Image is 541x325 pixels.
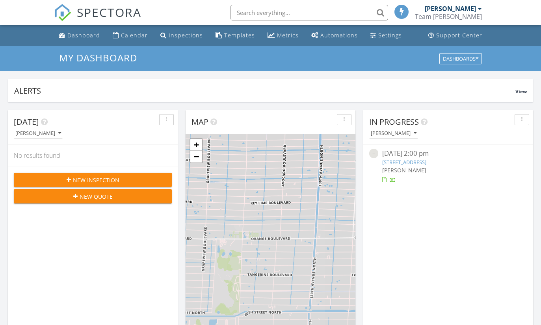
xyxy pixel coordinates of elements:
[191,116,208,127] span: Map
[320,31,358,39] div: Automations
[56,28,103,43] a: Dashboard
[77,4,141,20] span: SPECTORA
[212,28,258,43] a: Templates
[369,149,378,158] img: streetview
[436,31,482,39] div: Support Center
[14,128,63,139] button: [PERSON_NAME]
[231,5,388,20] input: Search everything...
[54,4,71,21] img: The Best Home Inspection Software - Spectora
[157,28,206,43] a: Inspections
[14,189,172,203] button: New Quote
[369,149,527,184] a: [DATE] 2:00 pm [STREET_ADDRESS] [PERSON_NAME]
[169,31,203,39] div: Inspections
[80,192,113,201] span: New Quote
[277,31,299,39] div: Metrics
[367,28,405,43] a: Settings
[382,159,426,166] a: [STREET_ADDRESS]
[369,128,418,139] button: [PERSON_NAME]
[369,116,419,127] span: In Progress
[121,31,148,39] div: Calendar
[371,131,416,136] div: [PERSON_NAME]
[15,131,61,136] div: [PERSON_NAME]
[14,173,172,187] button: New Inspection
[67,31,100,39] div: Dashboard
[59,51,137,64] span: My Dashboard
[264,28,302,43] a: Metrics
[190,151,202,162] a: Zoom out
[14,85,515,96] div: Alerts
[443,56,478,61] div: Dashboards
[515,88,527,95] span: View
[382,166,426,174] span: [PERSON_NAME]
[425,5,476,13] div: [PERSON_NAME]
[382,149,514,159] div: [DATE] 2:00 pm
[110,28,151,43] a: Calendar
[425,28,485,43] a: Support Center
[415,13,482,20] div: Team Rigoli
[378,31,402,39] div: Settings
[190,139,202,151] a: Zoom in
[73,176,119,184] span: New Inspection
[8,145,178,166] div: No results found
[308,28,361,43] a: Automations (Basic)
[439,53,482,64] button: Dashboards
[54,11,141,27] a: SPECTORA
[224,31,255,39] div: Templates
[14,116,39,127] span: [DATE]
